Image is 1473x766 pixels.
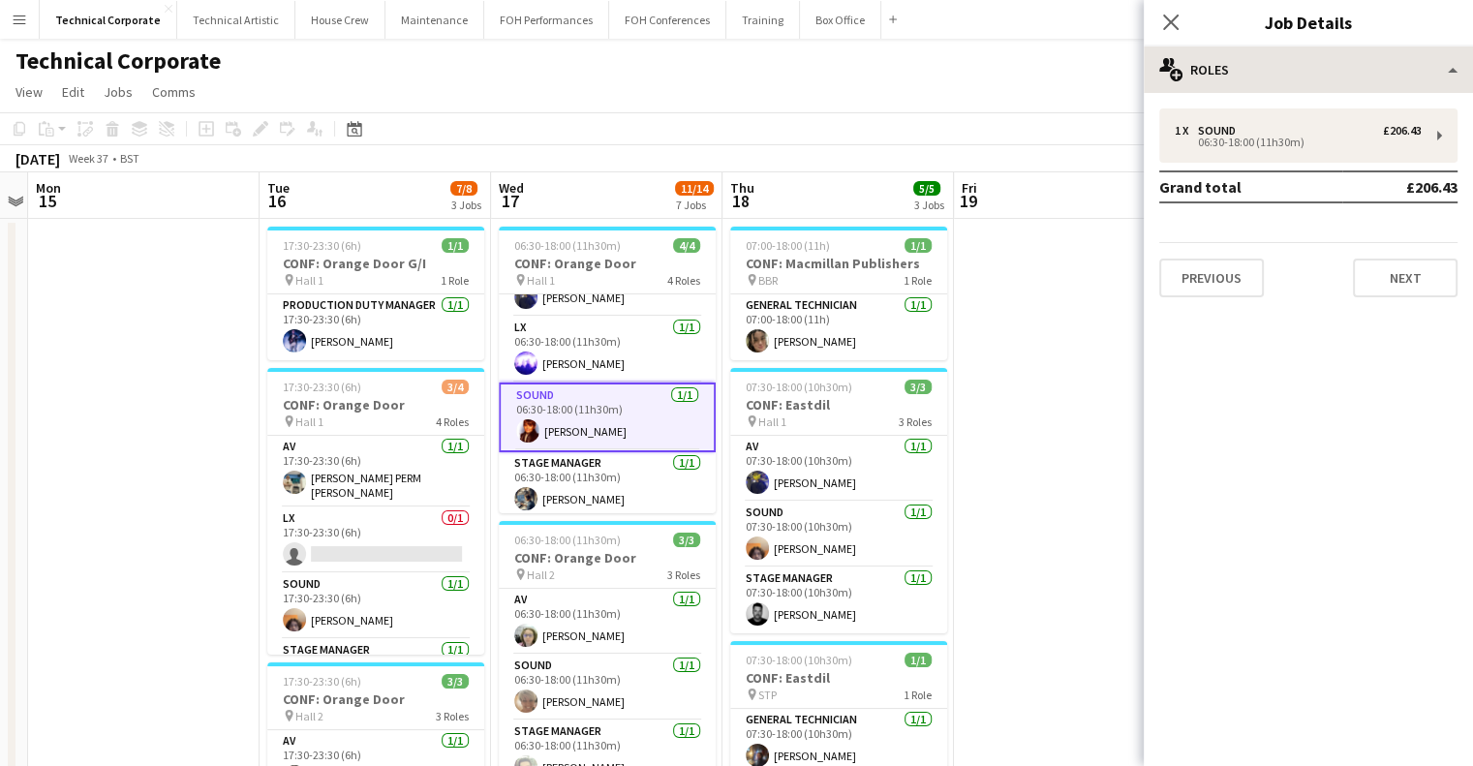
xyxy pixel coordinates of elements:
[730,227,947,360] app-job-card: 07:00-18:00 (11h)1/1CONF: Macmillan Publishers BBR1 RoleGeneral Technician1/107:00-18:00 (11h)[PE...
[267,227,484,360] app-job-card: 17:30-23:30 (6h)1/1CONF: Orange Door G/I Hall 11 RoleProduction Duty Manager1/117:30-23:30 (6h)[P...
[8,79,50,105] a: View
[152,83,196,101] span: Comms
[499,227,716,513] app-job-card: 06:30-18:00 (11h30m)4/4CONF: Orange Door Hall 14 RolesAV1/106:30-18:00 (11h30m)[PERSON_NAME]LX1/1...
[899,414,932,429] span: 3 Roles
[267,368,484,655] app-job-card: 17:30-23:30 (6h)3/4CONF: Orange Door Hall 14 RolesAV1/117:30-23:30 (6h)[PERSON_NAME] PERM [PERSON...
[1383,124,1422,138] div: £206.43
[730,294,947,360] app-card-role: General Technician1/107:00-18:00 (11h)[PERSON_NAME]
[726,1,800,39] button: Training
[667,567,700,582] span: 3 Roles
[730,179,754,197] span: Thu
[484,1,609,39] button: FOH Performances
[1159,171,1342,202] td: Grand total
[905,380,932,394] span: 3/3
[442,238,469,253] span: 1/1
[1144,10,1473,35] h3: Job Details
[514,238,621,253] span: 06:30-18:00 (11h30m)
[499,255,716,272] h3: CONF: Orange Door
[496,190,524,212] span: 17
[15,83,43,101] span: View
[758,273,778,288] span: BBR
[514,533,621,547] span: 06:30-18:00 (11h30m)
[36,179,61,197] span: Mon
[758,414,786,429] span: Hall 1
[64,151,112,166] span: Week 37
[962,179,977,197] span: Fri
[33,190,61,212] span: 15
[267,436,484,507] app-card-role: AV1/117:30-23:30 (6h)[PERSON_NAME] PERM [PERSON_NAME]
[800,1,881,39] button: Box Office
[758,688,777,702] span: STP
[1144,46,1473,93] div: Roles
[730,368,947,633] app-job-card: 07:30-18:00 (10h30m)3/3CONF: Eastdil Hall 13 RolesAV1/107:30-18:00 (10h30m)[PERSON_NAME]Sound1/10...
[730,255,947,272] h3: CONF: Macmillan Publishers
[1353,259,1458,297] button: Next
[267,507,484,573] app-card-role: LX0/117:30-23:30 (6h)
[267,573,484,639] app-card-role: Sound1/117:30-23:30 (6h)[PERSON_NAME]
[442,380,469,394] span: 3/4
[104,83,133,101] span: Jobs
[450,181,477,196] span: 7/8
[96,79,140,105] a: Jobs
[730,436,947,502] app-card-role: AV1/107:30-18:00 (10h30m)[PERSON_NAME]
[730,502,947,567] app-card-role: Sound1/107:30-18:00 (10h30m)[PERSON_NAME]
[295,273,323,288] span: Hall 1
[283,238,361,253] span: 17:30-23:30 (6h)
[436,414,469,429] span: 4 Roles
[295,414,323,429] span: Hall 1
[267,294,484,360] app-card-role: Production Duty Manager1/117:30-23:30 (6h)[PERSON_NAME]
[527,567,555,582] span: Hall 2
[283,674,361,689] span: 17:30-23:30 (6h)
[267,639,484,705] app-card-role: Stage Manager1/1
[499,549,716,567] h3: CONF: Orange Door
[499,179,524,197] span: Wed
[441,273,469,288] span: 1 Role
[264,190,290,212] span: 16
[499,383,716,452] app-card-role: Sound1/106:30-18:00 (11h30m)[PERSON_NAME]
[267,690,484,708] h3: CONF: Orange Door
[746,653,852,667] span: 07:30-18:00 (10h30m)
[1198,124,1243,138] div: Sound
[40,1,177,39] button: Technical Corporate
[959,190,977,212] span: 19
[746,238,830,253] span: 07:00-18:00 (11h)
[609,1,726,39] button: FOH Conferences
[451,198,481,212] div: 3 Jobs
[295,709,323,723] span: Hall 2
[527,273,555,288] span: Hall 1
[904,688,932,702] span: 1 Role
[436,709,469,723] span: 3 Roles
[15,46,221,76] h1: Technical Corporate
[62,83,84,101] span: Edit
[295,1,385,39] button: House Crew
[15,149,60,169] div: [DATE]
[673,238,700,253] span: 4/4
[676,198,713,212] div: 7 Jobs
[730,669,947,687] h3: CONF: Eastdil
[905,238,932,253] span: 1/1
[675,181,714,196] span: 11/14
[667,273,700,288] span: 4 Roles
[267,255,484,272] h3: CONF: Orange Door G/I
[746,380,852,394] span: 07:30-18:00 (10h30m)
[730,396,947,414] h3: CONF: Eastdil
[499,452,716,518] app-card-role: Stage Manager1/106:30-18:00 (11h30m)[PERSON_NAME]
[144,79,203,105] a: Comms
[499,589,716,655] app-card-role: AV1/106:30-18:00 (11h30m)[PERSON_NAME]
[267,179,290,197] span: Tue
[267,396,484,414] h3: CONF: Orange Door
[499,655,716,720] app-card-role: Sound1/106:30-18:00 (11h30m)[PERSON_NAME]
[673,533,700,547] span: 3/3
[120,151,139,166] div: BST
[1175,138,1422,147] div: 06:30-18:00 (11h30m)
[904,273,932,288] span: 1 Role
[1159,259,1264,297] button: Previous
[1342,171,1458,202] td: £206.43
[1175,124,1198,138] div: 1 x
[385,1,484,39] button: Maintenance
